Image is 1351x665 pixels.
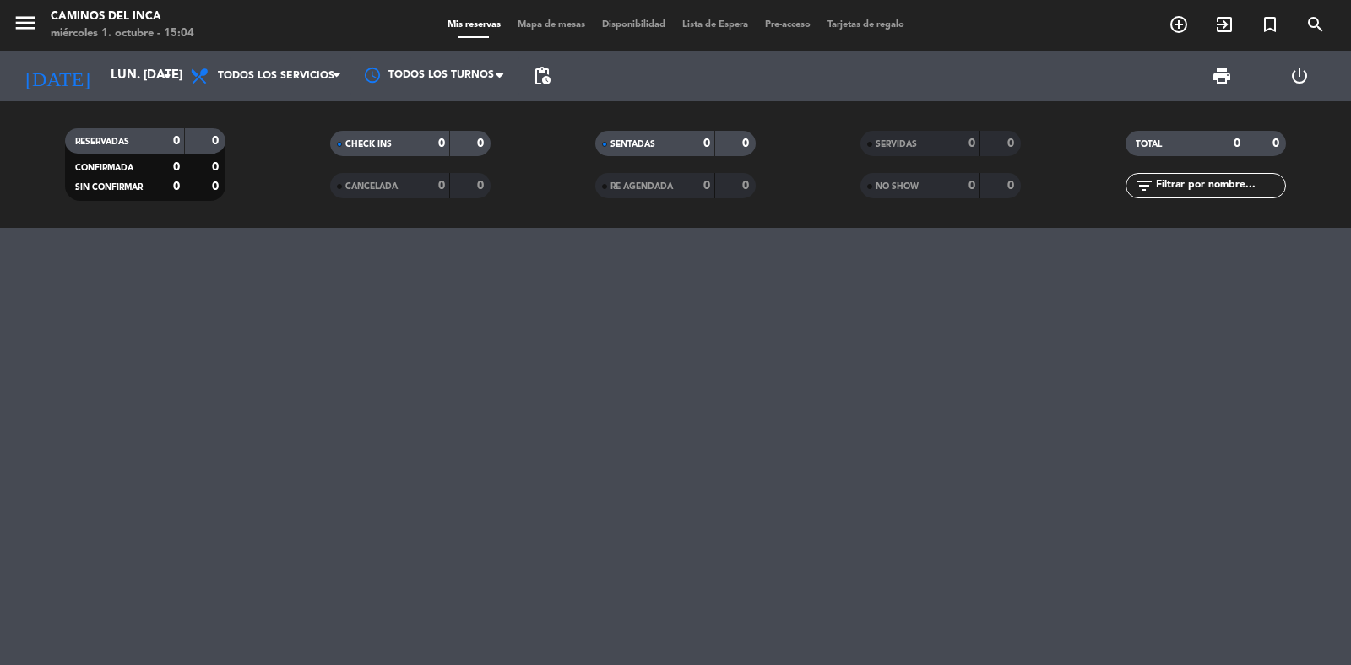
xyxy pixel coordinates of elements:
span: Todos los servicios [218,70,334,82]
strong: 0 [173,181,180,192]
span: RESERVADAS [75,138,129,146]
strong: 0 [742,180,752,192]
strong: 0 [212,135,222,147]
span: CANCELADA [345,182,398,191]
strong: 0 [477,180,487,192]
span: SENTADAS [610,140,655,149]
input: Filtrar por nombre... [1154,176,1285,195]
span: Tarjetas de regalo [819,20,913,30]
strong: 0 [742,138,752,149]
span: CHECK INS [345,140,392,149]
span: Lista de Espera [674,20,757,30]
strong: 0 [703,180,710,192]
span: RE AGENDADA [610,182,673,191]
span: CONFIRMADA [75,164,133,172]
strong: 0 [212,161,222,173]
span: Pre-acceso [757,20,819,30]
span: SIN CONFIRMAR [75,183,143,192]
strong: 0 [1007,180,1017,192]
span: print [1212,66,1232,86]
strong: 0 [212,181,222,192]
i: exit_to_app [1214,14,1234,35]
strong: 0 [1272,138,1283,149]
div: LOG OUT [1261,51,1338,101]
strong: 0 [1007,138,1017,149]
strong: 0 [968,180,975,192]
i: add_circle_outline [1169,14,1189,35]
strong: 0 [173,161,180,173]
i: turned_in_not [1260,14,1280,35]
strong: 0 [477,138,487,149]
strong: 0 [438,180,445,192]
span: TOTAL [1136,140,1162,149]
strong: 0 [703,138,710,149]
strong: 0 [1234,138,1240,149]
span: pending_actions [532,66,552,86]
span: Mapa de mesas [509,20,594,30]
i: filter_list [1134,176,1154,196]
i: arrow_drop_down [157,66,177,86]
button: menu [13,10,38,41]
strong: 0 [968,138,975,149]
span: Disponibilidad [594,20,674,30]
i: [DATE] [13,57,102,95]
strong: 0 [173,135,180,147]
strong: 0 [438,138,445,149]
div: Caminos del Inca [51,8,194,25]
div: miércoles 1. octubre - 15:04 [51,25,194,42]
i: power_settings_new [1289,66,1310,86]
i: menu [13,10,38,35]
span: Mis reservas [439,20,509,30]
i: search [1305,14,1326,35]
span: SERVIDAS [876,140,917,149]
span: NO SHOW [876,182,919,191]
